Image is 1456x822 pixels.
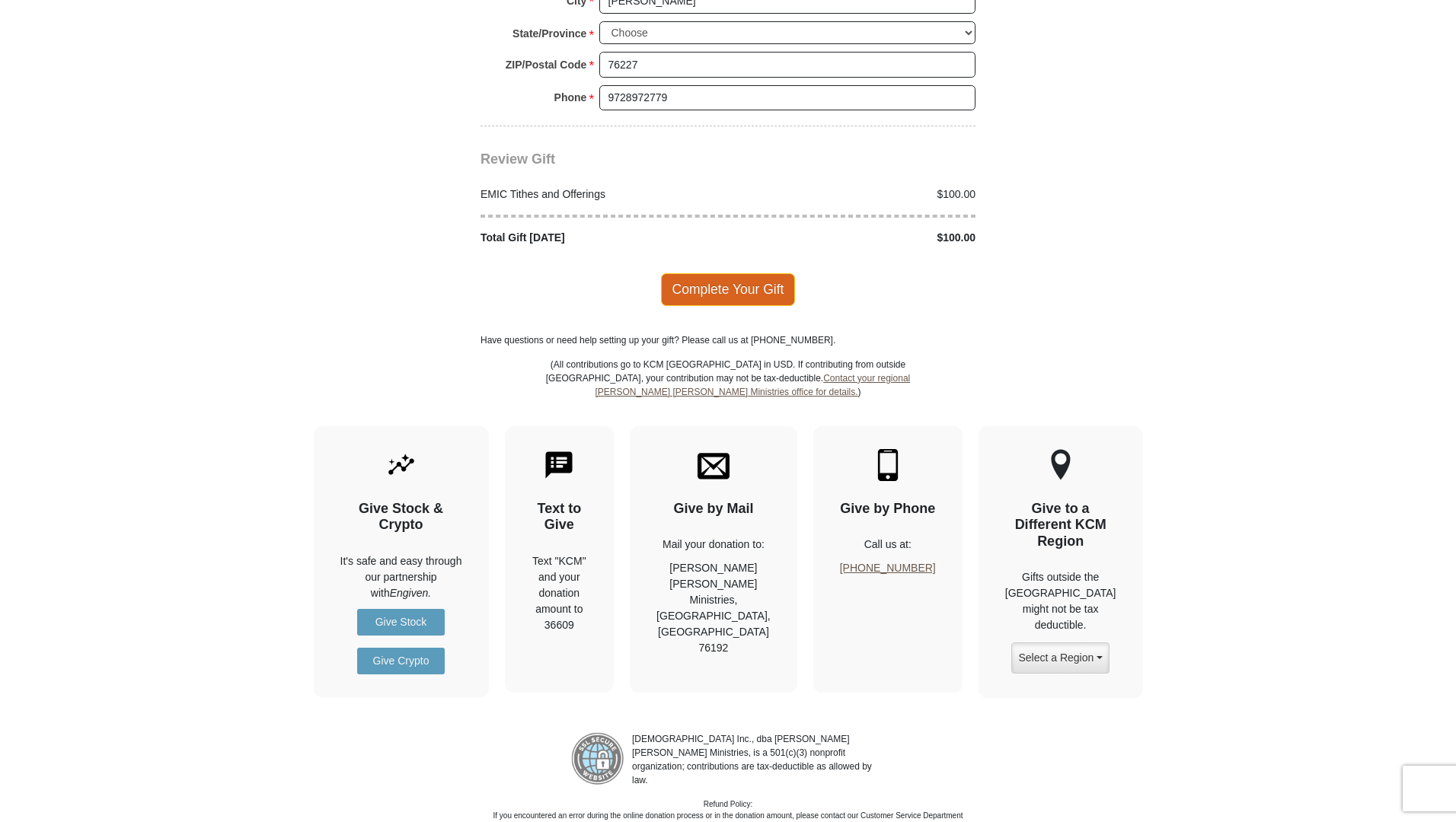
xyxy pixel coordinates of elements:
img: refund-policy [571,732,624,785]
p: [DEMOGRAPHIC_DATA] Inc., dba [PERSON_NAME] [PERSON_NAME] Ministries, is a 501(c)(3) nonprofit org... [624,732,885,787]
p: Gifts outside the [GEOGRAPHIC_DATA] might not be tax deductible. [1005,569,1116,633]
a: Give Stock [357,609,445,636]
img: text-to-give.svg [543,449,575,481]
span: Review Gift [481,151,555,167]
p: Call us at: [840,537,936,553]
i: Engiven. [390,587,431,599]
img: give-by-stock.svg [385,449,417,481]
p: Have questions or need help setting up your gift? Please call us at [PHONE_NUMBER]. [481,333,975,347]
div: $100.00 [728,186,984,202]
h4: Give by Phone [840,501,936,518]
div: $100.00 [728,230,984,246]
h4: Give to a Different KCM Region [1005,501,1116,550]
button: Select a Region [1011,642,1109,674]
div: Total Gift [DATE] [473,230,729,246]
h4: Give Stock & Crypto [340,501,462,534]
a: Contact your regional [PERSON_NAME] [PERSON_NAME] Ministries office for details. [595,373,910,397]
strong: State/Province [512,23,586,44]
div: EMIC Tithes and Offerings [473,186,729,202]
img: envelope.svg [698,449,730,481]
p: [PERSON_NAME] [PERSON_NAME] Ministries, [GEOGRAPHIC_DATA], [GEOGRAPHIC_DATA] 76192 [656,560,771,656]
img: other-region [1050,449,1071,481]
a: [PHONE_NUMBER] [840,562,936,574]
p: Mail your donation to: [656,537,771,553]
p: It's safe and easy through our partnership with [340,553,462,601]
strong: Phone [554,87,587,108]
h4: Give by Mail [656,501,771,518]
p: (All contributions go to KCM [GEOGRAPHIC_DATA] in USD. If contributing from outside [GEOGRAPHIC_D... [545,358,911,426]
div: Text "KCM" and your donation amount to 36609 [532,553,588,633]
a: Give Crypto [357,648,445,674]
h4: Text to Give [532,501,588,534]
img: mobile.svg [872,449,904,481]
span: Complete Your Gift [661,273,796,305]
strong: ZIP/Postal Code [506,54,587,75]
